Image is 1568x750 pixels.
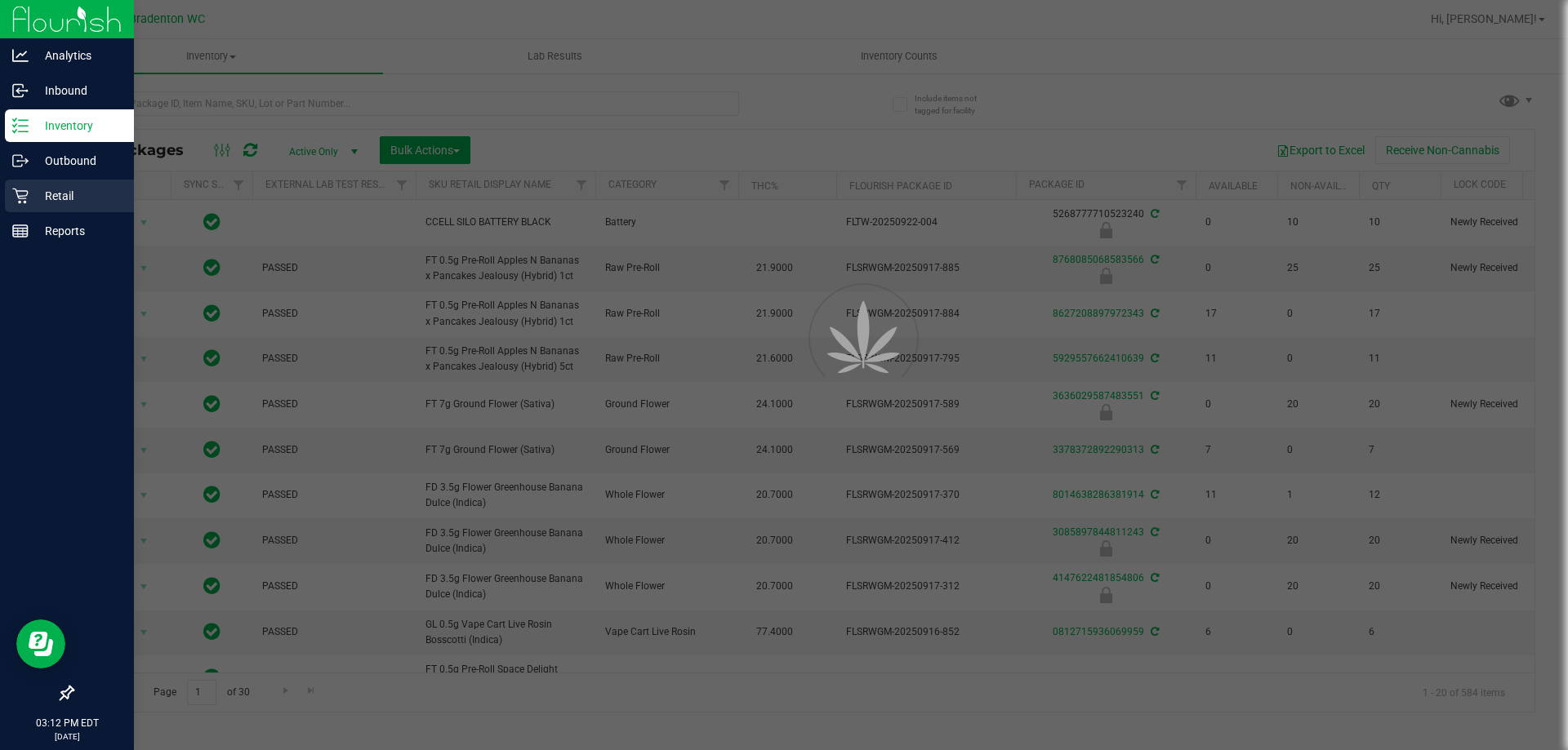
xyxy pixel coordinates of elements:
[12,188,29,204] inline-svg: Retail
[12,223,29,239] inline-svg: Reports
[29,81,127,100] p: Inbound
[29,116,127,135] p: Inventory
[29,221,127,241] p: Reports
[29,186,127,206] p: Retail
[29,46,127,65] p: Analytics
[29,151,127,171] p: Outbound
[12,118,29,134] inline-svg: Inventory
[12,82,29,99] inline-svg: Inbound
[7,716,127,730] p: 03:12 PM EDT
[12,47,29,64] inline-svg: Analytics
[16,619,65,668] iframe: Resource center
[7,730,127,743] p: [DATE]
[12,153,29,169] inline-svg: Outbound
